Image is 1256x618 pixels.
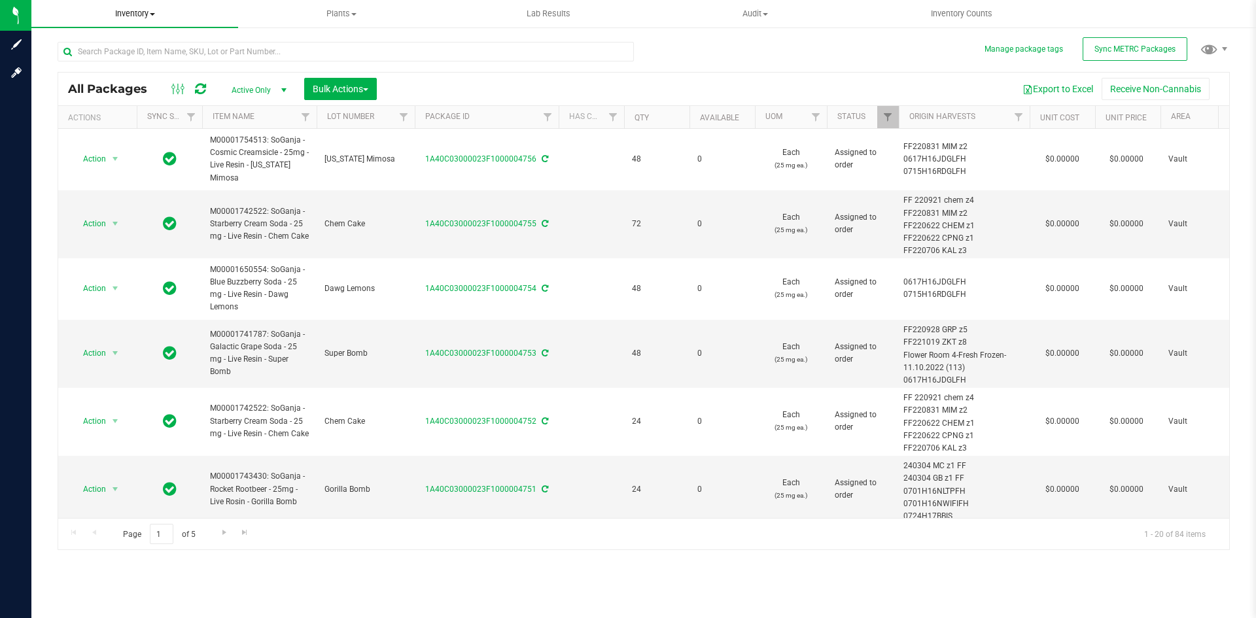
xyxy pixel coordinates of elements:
span: Vault [1168,153,1251,165]
span: Each [763,477,819,502]
p: (25 mg ea.) [763,489,819,502]
a: Filter [181,106,202,128]
button: Manage package tags [985,44,1063,55]
span: Audit [652,8,858,20]
span: Each [763,146,819,171]
a: Lot Number [327,112,374,121]
span: Each [763,276,819,301]
span: select [107,412,124,430]
span: In Sync [163,279,177,298]
span: $0.00000 [1103,279,1150,298]
span: 0 [697,347,747,360]
a: Go to the next page [215,524,234,541]
span: $0.00000 [1103,480,1150,499]
a: Unit Price [1106,113,1147,122]
a: Filter [805,106,827,128]
span: $0.00000 [1103,344,1150,363]
div: FF220706 KAL z3 [903,442,1026,455]
span: Vault [1168,347,1251,360]
span: [US_STATE] Mimosa [324,153,407,165]
td: $0.00000 [1030,320,1095,388]
a: Sync Status [147,112,198,121]
div: 0724H17BBIS [903,510,1026,523]
a: Go to the last page [235,524,254,541]
span: M00001650554: SoGanja - Blue Buzzberry Soda - 25 mg - Live Resin - Dawg Lemons [210,264,309,314]
td: $0.00000 [1030,190,1095,258]
span: Action [71,150,107,168]
span: Gorilla Bomb [324,483,407,496]
p: (25 mg ea.) [763,224,819,236]
span: All Packages [68,82,160,96]
span: Each [763,341,819,366]
a: 1A40C03000023F1000004753 [425,349,536,358]
span: 1 - 20 of 84 items [1134,524,1216,543]
button: Bulk Actions [304,78,377,100]
span: Action [71,215,107,233]
a: Status [837,112,865,121]
div: 0701H16NLTPFH [903,485,1026,498]
a: 1A40C03000023F1000004754 [425,284,536,293]
td: $0.00000 [1030,388,1095,456]
span: Bulk Actions [313,84,368,94]
a: Origin Harvests [909,112,975,121]
span: M00001743430: SoGanja - Rocket Rootbeer - 25mg - Live Rosin - Gorilla Bomb [210,470,309,508]
div: Actions [68,113,131,122]
button: Receive Non-Cannabis [1102,78,1210,100]
a: Filter [1008,106,1030,128]
div: FF 220921 chem z4 [903,392,1026,404]
div: 0617H16JDGLFH [903,153,1026,165]
button: Export to Excel [1014,78,1102,100]
span: Assigned to order [835,211,891,236]
td: $0.00000 [1030,456,1095,524]
div: 0715H16RDGLFH [903,288,1026,301]
div: FF220928 GRP z5 [903,324,1026,336]
th: Has COA [559,106,624,129]
span: Sync from Compliance System [540,417,548,426]
span: Sync METRC Packages [1094,44,1176,54]
span: In Sync [163,480,177,498]
span: Chem Cake [324,218,407,230]
a: Filter [602,106,624,128]
p: (25 mg ea.) [763,421,819,434]
div: FF220831 MIM z2 [903,207,1026,220]
span: Vault [1168,415,1251,428]
span: 72 [632,218,682,230]
inline-svg: Log in [10,66,23,79]
span: Plants [239,8,444,20]
span: In Sync [163,150,177,168]
span: Sync from Compliance System [540,219,548,228]
span: select [107,344,124,362]
span: M00001754513: SoGanja - Cosmic Creamsicle - 25mg - Live Resin - [US_STATE] Mimosa [210,134,309,184]
span: M00001742522: SoGanja - Starberry Cream Soda - 25 mg - Live Resin - Chem Cake [210,402,309,440]
span: Lab Results [509,8,588,20]
span: Assigned to order [835,341,891,366]
div: 0617H16JDGLFH [903,276,1026,288]
div: FF220706 KAL z3 [903,245,1026,257]
span: Action [71,344,107,362]
span: 0 [697,283,747,295]
p: (25 mg ea.) [763,353,819,366]
span: Vault [1168,218,1251,230]
button: Sync METRC Packages [1083,37,1187,61]
span: Action [71,279,107,298]
a: Qty [635,113,649,122]
input: 1 [150,524,173,544]
div: FF220831 MIM z2 [903,404,1026,417]
span: Action [71,480,107,498]
span: 24 [632,483,682,496]
span: select [107,215,124,233]
span: $0.00000 [1103,215,1150,233]
div: 0701H16NWIFIFH [903,498,1026,510]
span: Each [763,211,819,236]
span: Each [763,409,819,434]
div: FF220622 CPNG z1 [903,430,1026,442]
a: 1A40C03000023F1000004756 [425,154,536,163]
a: Area [1171,112,1191,121]
span: 0 [697,218,747,230]
span: Sync from Compliance System [540,485,548,494]
div: 0715H16RDGLFH [903,165,1026,178]
div: FF220622 CPNG z1 [903,232,1026,245]
p: (25 mg ea.) [763,159,819,171]
span: Inventory [31,8,238,20]
input: Search Package ID, Item Name, SKU, Lot or Part Number... [58,42,634,61]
